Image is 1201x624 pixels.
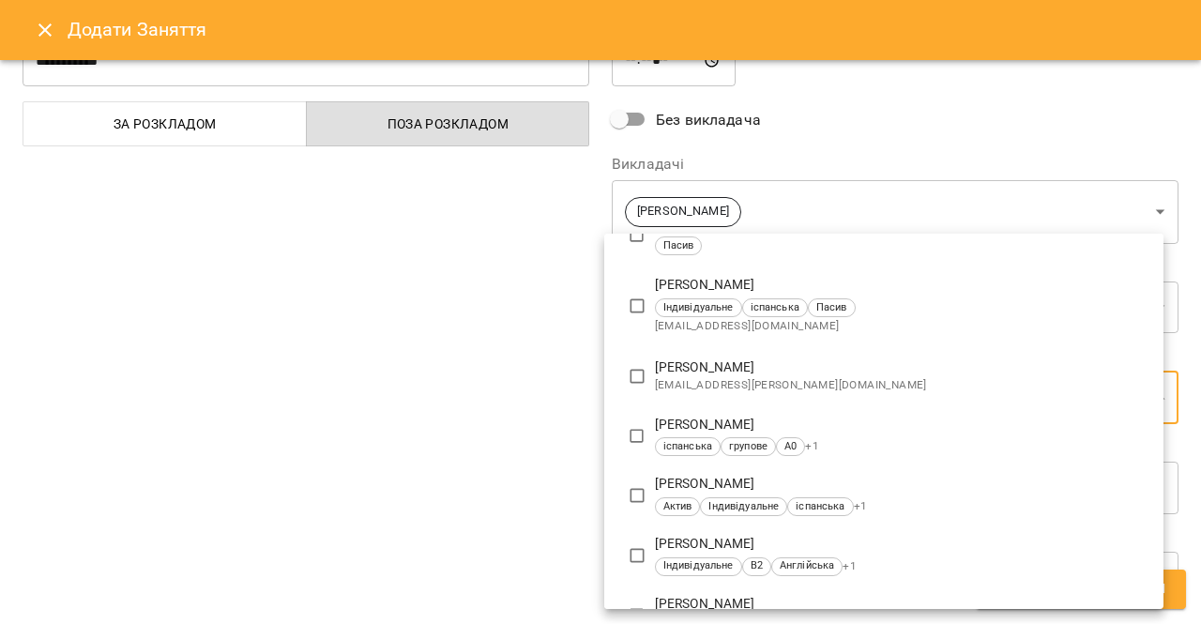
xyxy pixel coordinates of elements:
span: Індивідуальне [701,499,786,515]
span: + 1 [843,557,857,576]
span: [EMAIL_ADDRESS][PERSON_NAME][DOMAIN_NAME] [655,376,1148,395]
span: А0 [777,439,804,455]
span: іспанська [656,439,720,455]
p: [PERSON_NAME] [655,595,1148,614]
span: Пасив [656,238,702,254]
span: В2 [743,558,770,574]
span: іспанська [788,499,852,515]
span: Індивідуальне [656,300,741,316]
span: [EMAIL_ADDRESS][DOMAIN_NAME] [655,317,1148,336]
span: Англійська [772,558,842,574]
p: [PERSON_NAME] [655,358,1148,377]
span: + 1 [854,497,868,516]
p: [PERSON_NAME] [655,475,1148,494]
span: Пасив [809,300,855,316]
span: групове [722,439,775,455]
p: [PERSON_NAME] [655,416,1148,434]
p: [PERSON_NAME] [655,535,1148,554]
span: Актив [656,499,700,515]
span: Індивідуальне [656,558,741,574]
p: [PERSON_NAME] [655,276,1148,295]
span: + 1 [805,437,819,456]
span: іспанська [743,300,807,316]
